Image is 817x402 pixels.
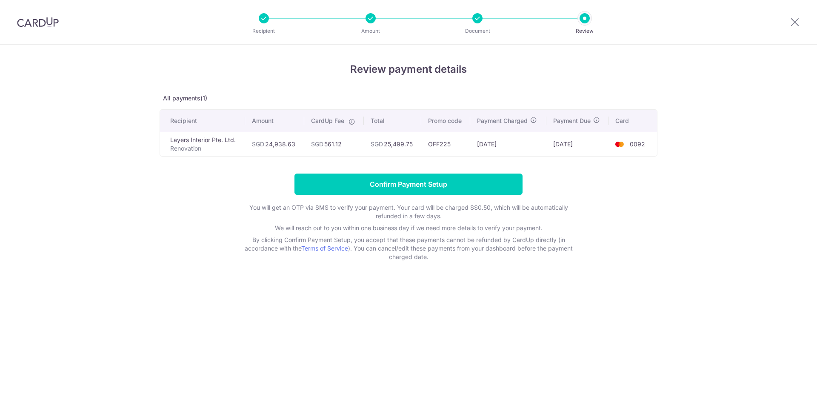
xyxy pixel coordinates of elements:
h4: Review payment details [160,62,657,77]
th: Promo code [421,110,470,132]
td: 25,499.75 [364,132,421,156]
th: Total [364,110,421,132]
td: 561.12 [304,132,364,156]
th: Amount [245,110,304,132]
input: Confirm Payment Setup [294,174,523,195]
p: All payments(1) [160,94,657,103]
img: <span class="translation_missing" title="translation missing: en.account_steps.new_confirm_form.b... [611,139,628,149]
span: 0092 [630,140,645,148]
p: You will get an OTP via SMS to verify your payment. Your card will be charged S$0.50, which will ... [238,203,579,220]
span: Payment Due [553,117,591,125]
td: Layers Interior Pte. Ltd. [160,132,245,156]
span: SGD [311,140,323,148]
span: Payment Charged [477,117,528,125]
p: Recipient [232,27,295,35]
p: By clicking Confirm Payment Setup, you accept that these payments cannot be refunded by CardUp di... [238,236,579,261]
p: Amount [339,27,402,35]
img: CardUp [17,17,59,27]
th: Card [608,110,657,132]
p: Review [553,27,616,35]
td: 24,938.63 [245,132,304,156]
iframe: Opens a widget where you can find more information [763,376,808,398]
th: Recipient [160,110,245,132]
p: Document [446,27,509,35]
td: OFF225 [421,132,470,156]
span: SGD [371,140,383,148]
td: [DATE] [470,132,546,156]
a: Terms of Service [301,245,348,252]
td: [DATE] [546,132,609,156]
span: SGD [252,140,264,148]
p: Renovation [170,144,238,153]
span: CardUp Fee [311,117,344,125]
p: We will reach out to you within one business day if we need more details to verify your payment. [238,224,579,232]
